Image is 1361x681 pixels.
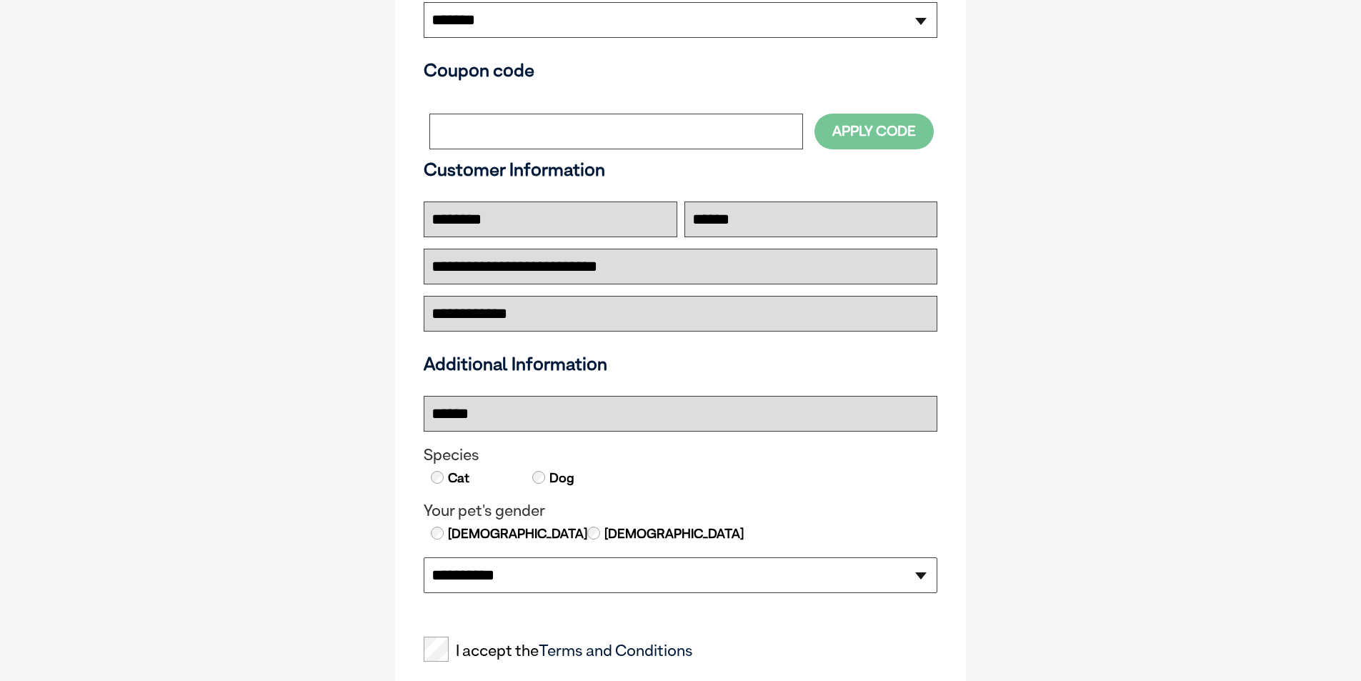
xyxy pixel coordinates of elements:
[424,637,449,662] input: I accept theTerms and Conditions
[539,641,693,660] a: Terms and Conditions
[424,59,937,81] h3: Coupon code
[814,114,934,149] button: Apply Code
[424,502,937,520] legend: Your pet's gender
[424,159,937,180] h3: Customer Information
[418,353,943,374] h3: Additional Information
[424,446,937,464] legend: Species
[424,642,693,660] label: I accept the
